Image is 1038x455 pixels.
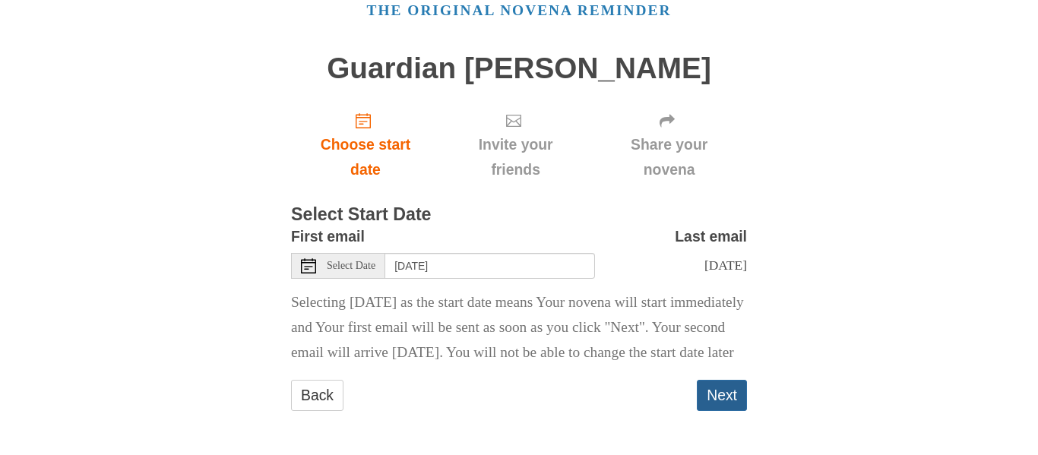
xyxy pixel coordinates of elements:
div: Click "Next" to confirm your start date first. [440,100,591,190]
span: Select Date [327,261,375,271]
a: The original novena reminder [367,2,672,18]
label: Last email [675,224,747,249]
a: Choose start date [291,100,440,190]
span: Share your novena [606,132,732,182]
span: Choose start date [306,132,425,182]
a: Back [291,380,343,411]
div: Click "Next" to confirm your start date first. [591,100,747,190]
label: First email [291,224,365,249]
p: Selecting [DATE] as the start date means Your novena will start immediately and Your first email ... [291,290,747,365]
h3: Select Start Date [291,205,747,225]
h1: Guardian [PERSON_NAME] [291,52,747,85]
button: Next [697,380,747,411]
span: Invite your friends [455,132,576,182]
input: Use the arrow keys to pick a date [385,253,595,279]
span: [DATE] [704,258,747,273]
